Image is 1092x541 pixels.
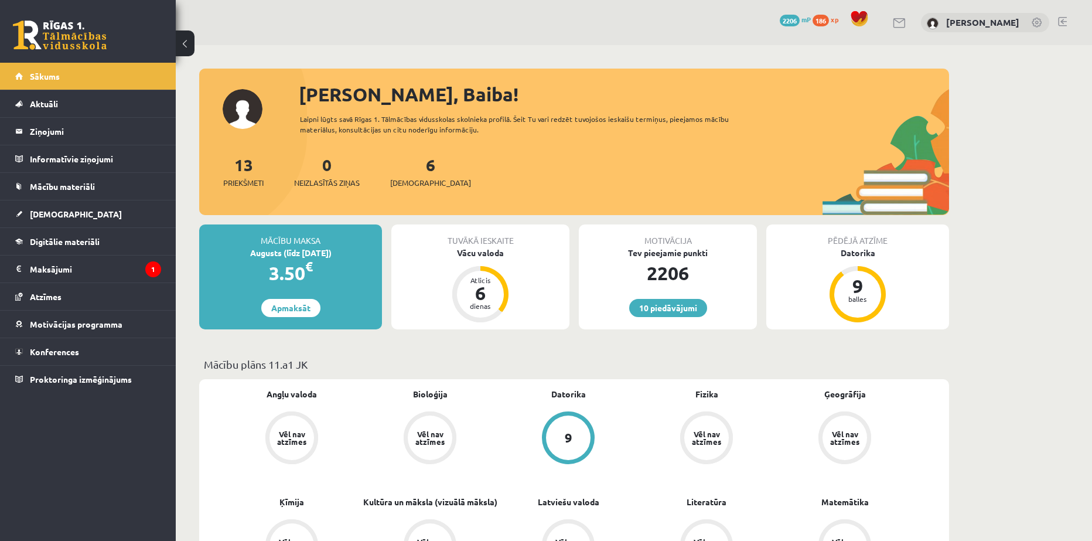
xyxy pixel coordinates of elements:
a: Latviešu valoda [538,496,599,508]
img: Baiba Gertnere [927,18,939,29]
div: Tev pieejamie punkti [579,247,757,259]
a: 6[DEMOGRAPHIC_DATA] [390,154,471,189]
a: Ģeogrāfija [824,388,866,400]
a: Vēl nav atzīmes [223,411,361,467]
legend: Informatīvie ziņojumi [30,145,161,172]
div: Vēl nav atzīmes [275,430,308,445]
div: Vācu valoda [391,247,569,259]
legend: Ziņojumi [30,118,161,145]
a: 13Priekšmeti [223,154,264,189]
span: Motivācijas programma [30,319,122,329]
a: Kultūra un māksla (vizuālā māksla) [363,496,497,508]
div: Pēdējā atzīme [766,224,949,247]
div: Tuvākā ieskaite [391,224,569,247]
a: Maksājumi1 [15,256,161,283]
a: Digitālie materiāli [15,228,161,255]
span: Aktuāli [30,98,58,109]
a: [PERSON_NAME] [946,16,1019,28]
a: 2206 mP [780,15,811,24]
span: Proktoringa izmēģinājums [30,374,132,385]
span: mP [801,15,811,24]
span: Konferences [30,346,79,357]
div: 6 [463,284,498,302]
a: 186 xp [813,15,844,24]
a: 9 [499,411,637,467]
span: xp [831,15,838,24]
div: Datorika [766,247,949,259]
div: Augusts (līdz [DATE]) [199,247,382,259]
a: Vācu valoda Atlicis 6 dienas [391,247,569,324]
a: Mācību materiāli [15,173,161,200]
div: Vēl nav atzīmes [690,430,723,445]
a: Motivācijas programma [15,311,161,338]
div: 3.50 [199,259,382,287]
legend: Maksājumi [30,256,161,283]
span: Mācību materiāli [30,181,95,192]
a: [DEMOGRAPHIC_DATA] [15,200,161,227]
div: Motivācija [579,224,757,247]
div: Atlicis [463,277,498,284]
a: Proktoringa izmēģinājums [15,366,161,393]
a: Informatīvie ziņojumi [15,145,161,172]
span: 186 [813,15,829,26]
a: Apmaksāt [261,299,320,317]
i: 1 [145,261,161,277]
div: dienas [463,302,498,309]
span: Neizlasītās ziņas [294,177,360,189]
a: 0Neizlasītās ziņas [294,154,360,189]
div: balles [840,295,875,302]
a: Sākums [15,63,161,90]
span: [DEMOGRAPHIC_DATA] [30,209,122,219]
a: Konferences [15,338,161,365]
a: Datorika 9 balles [766,247,949,324]
div: Vēl nav atzīmes [828,430,861,445]
div: Vēl nav atzīmes [414,430,446,445]
div: 9 [565,431,572,444]
span: Sākums [30,71,60,81]
a: Atzīmes [15,283,161,310]
a: Angļu valoda [267,388,317,400]
span: [DEMOGRAPHIC_DATA] [390,177,471,189]
a: Aktuāli [15,90,161,117]
a: Vēl nav atzīmes [776,411,914,467]
span: 2206 [780,15,800,26]
a: Vēl nav atzīmes [637,411,776,467]
div: Mācību maksa [199,224,382,247]
div: 9 [840,277,875,295]
div: 2206 [579,259,757,287]
span: € [305,258,313,275]
a: Bioloģija [413,388,448,400]
a: Fizika [695,388,718,400]
p: Mācību plāns 11.a1 JK [204,356,944,372]
a: 10 piedāvājumi [629,299,707,317]
a: Rīgas 1. Tālmācības vidusskola [13,21,107,50]
span: Digitālie materiāli [30,236,100,247]
span: Atzīmes [30,291,62,302]
a: Ķīmija [279,496,304,508]
div: Laipni lūgts savā Rīgas 1. Tālmācības vidusskolas skolnieka profilā. Šeit Tu vari redzēt tuvojošo... [300,114,750,135]
div: [PERSON_NAME], Baiba! [299,80,949,108]
a: Vēl nav atzīmes [361,411,499,467]
a: Matemātika [821,496,869,508]
a: Datorika [551,388,586,400]
a: Ziņojumi [15,118,161,145]
a: Literatūra [687,496,726,508]
span: Priekšmeti [223,177,264,189]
